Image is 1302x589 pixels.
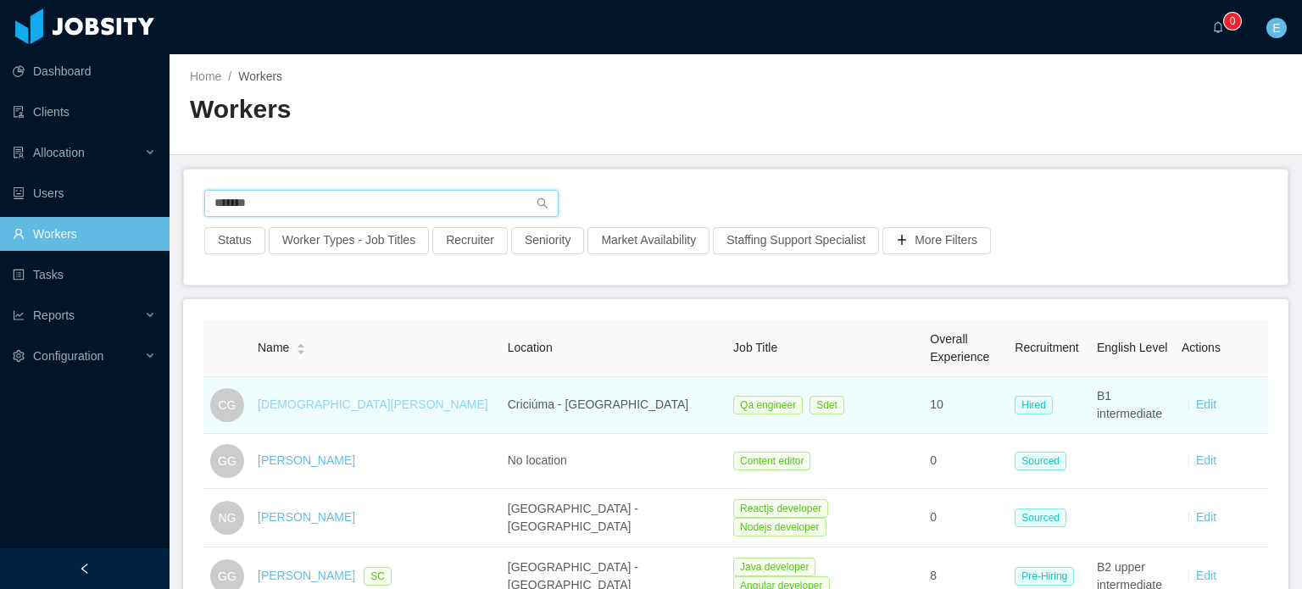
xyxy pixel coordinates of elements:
a: Hired [1015,397,1060,411]
span: Sourced [1015,452,1066,470]
a: Sourced [1015,453,1073,467]
a: [PERSON_NAME] [258,569,355,582]
span: NG [219,501,236,535]
a: Home [190,69,221,83]
span: CG [219,388,236,422]
span: E [1272,18,1280,38]
a: icon: profileTasks [13,258,156,292]
i: icon: bell [1212,21,1224,33]
td: Criciúma - [GEOGRAPHIC_DATA] [501,377,726,434]
i: icon: caret-up [297,342,306,347]
span: Sourced [1015,508,1066,527]
span: Pre-Hiring [1015,567,1074,586]
span: Location [508,341,553,354]
sup: 0 [1224,13,1241,30]
span: Reactjs developer [733,499,828,518]
span: Reports [33,308,75,322]
button: Market Availability [587,227,709,254]
span: SC [364,567,392,586]
button: Seniority [511,227,584,254]
td: No location [501,434,726,489]
a: Edit [1196,453,1216,467]
td: B1 intermediate [1090,377,1175,434]
a: [PERSON_NAME] [258,510,355,524]
span: Overall Experience [930,332,989,364]
td: [GEOGRAPHIC_DATA] - [GEOGRAPHIC_DATA] [501,489,726,547]
i: icon: setting [13,350,25,362]
span: Recruitment [1015,341,1078,354]
a: Sourced [1015,510,1073,524]
span: Name [258,339,289,357]
span: Allocation [33,146,85,159]
span: Configuration [33,349,103,363]
a: [DEMOGRAPHIC_DATA][PERSON_NAME] [258,397,488,411]
a: Edit [1196,397,1216,411]
button: Staffing Support Specialist [713,227,879,254]
a: Edit [1196,510,1216,524]
div: Sort [296,341,306,353]
a: icon: pie-chartDashboard [13,54,156,88]
button: icon: plusMore Filters [882,227,991,254]
h2: Workers [190,92,736,127]
span: Actions [1182,341,1221,354]
span: GG [218,444,236,478]
td: 10 [923,377,1008,434]
button: Status [204,227,265,254]
a: [PERSON_NAME] [258,453,355,467]
i: icon: search [537,197,548,209]
i: icon: caret-down [297,347,306,353]
td: 0 [923,489,1008,547]
td: 0 [923,434,1008,489]
a: Pre-Hiring [1015,569,1081,582]
button: Recruiter [432,227,508,254]
span: / [228,69,231,83]
span: Job Title [733,341,777,354]
span: Sdet [810,396,844,414]
a: icon: auditClients [13,95,156,129]
i: icon: line-chart [13,309,25,321]
span: Hired [1015,396,1053,414]
span: Nodejs developer [733,518,826,536]
a: Edit [1196,569,1216,582]
span: Content editor [733,452,810,470]
a: icon: robotUsers [13,176,156,210]
i: icon: solution [13,147,25,158]
span: Qa engineer [733,396,803,414]
button: Worker Types - Job Titles [269,227,429,254]
span: Java developer [733,558,815,576]
span: English Level [1097,341,1167,354]
a: icon: userWorkers [13,217,156,251]
span: Workers [238,69,282,83]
